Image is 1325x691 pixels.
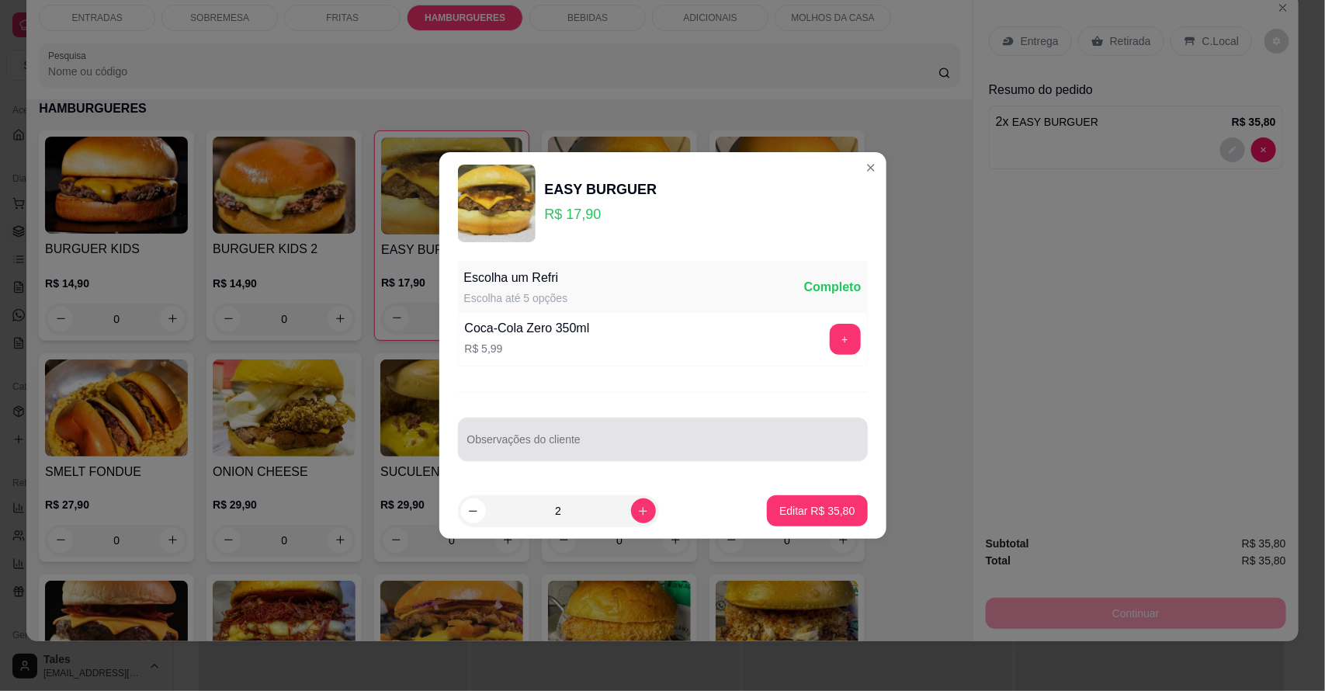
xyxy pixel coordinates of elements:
div: Completo [804,278,862,297]
div: EASY BURGUER [545,179,657,200]
img: product-image [458,165,536,242]
button: Editar R$ 35,80 [767,495,867,526]
button: increase-product-quantity [631,498,656,523]
p: Editar R$ 35,80 [779,503,855,519]
div: Coca-Cola Zero 350ml [465,319,590,338]
button: decrease-product-quantity [461,498,486,523]
input: Observações do cliente [467,438,858,453]
div: Escolha até 5 opções [464,290,568,306]
button: Close [858,155,883,180]
div: Escolha um Refri [464,269,568,287]
button: add [830,324,861,355]
p: R$ 17,90 [545,203,657,225]
p: R$ 5,99 [465,341,590,356]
